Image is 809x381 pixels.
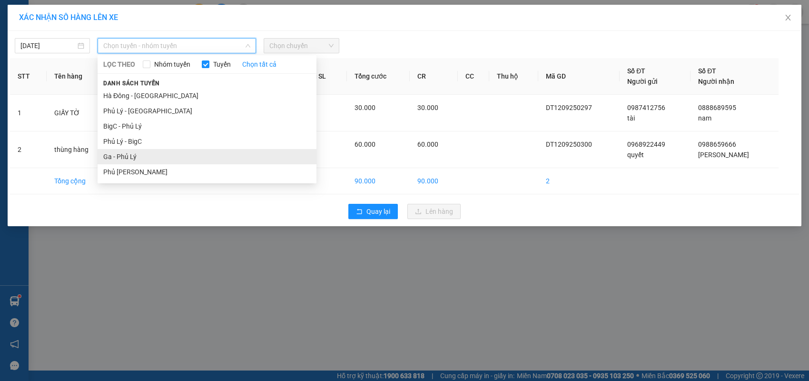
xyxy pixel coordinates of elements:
[627,67,645,75] span: Số ĐT
[10,131,47,168] td: 2
[103,59,135,70] span: LỌC THEO
[458,58,490,95] th: CC
[47,95,112,131] td: GIẤY TỜ
[98,103,316,119] li: Phủ Lý - [GEOGRAPHIC_DATA]
[10,95,47,131] td: 1
[294,168,346,194] td: 2
[417,104,438,111] span: 30.000
[9,8,86,39] strong: CÔNG TY TNHH DỊCH VỤ DU LỊCH THỜI ĐẠI
[98,79,166,88] span: Danh sách tuyến
[546,140,592,148] span: DT1209250300
[698,78,734,85] span: Người nhận
[627,114,635,122] span: tài
[698,151,749,159] span: [PERSON_NAME]
[20,40,76,51] input: 12/09/2025
[698,67,716,75] span: Số ĐT
[355,104,375,111] span: 30.000
[348,204,398,219] button: rollbackQuay lại
[784,14,792,21] span: close
[89,64,146,74] span: DT1209250300
[347,58,410,95] th: Tổng cước
[489,58,538,95] th: Thu hộ
[242,59,276,70] a: Chọn tất cả
[103,39,250,53] span: Chọn tuyến - nhóm tuyến
[98,149,316,164] li: Ga - Phủ Lý
[98,119,316,134] li: BigC - Phủ Lý
[47,168,112,194] td: Tổng cộng
[3,34,5,82] img: logo
[355,140,375,148] span: 60.000
[209,59,235,70] span: Tuyến
[410,58,458,95] th: CR
[47,131,112,168] td: thùng hàng
[6,41,89,75] span: Chuyển phát nhanh: [GEOGRAPHIC_DATA] - [GEOGRAPHIC_DATA]
[269,39,333,53] span: Chọn chuyến
[347,168,410,194] td: 90.000
[775,5,801,31] button: Close
[407,204,461,219] button: uploadLên hàng
[98,164,316,180] li: Phủ [PERSON_NAME]
[538,168,620,194] td: 2
[10,58,47,95] th: STT
[366,206,390,217] span: Quay lại
[627,140,665,148] span: 0968922449
[627,104,665,111] span: 0987412756
[294,58,346,95] th: Tổng SL
[698,104,736,111] span: 0888689595
[98,88,316,103] li: Hà Đông - [GEOGRAPHIC_DATA]
[245,43,251,49] span: down
[546,104,592,111] span: DT1209250297
[19,13,118,22] span: XÁC NHẬN SỐ HÀNG LÊN XE
[150,59,194,70] span: Nhóm tuyến
[98,134,316,149] li: Phủ Lý - BigC
[410,168,458,194] td: 90.000
[627,151,644,159] span: quyết
[698,140,736,148] span: 0988659666
[47,58,112,95] th: Tên hàng
[627,78,658,85] span: Người gửi
[356,208,363,216] span: rollback
[417,140,438,148] span: 60.000
[538,58,620,95] th: Mã GD
[698,114,711,122] span: nam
